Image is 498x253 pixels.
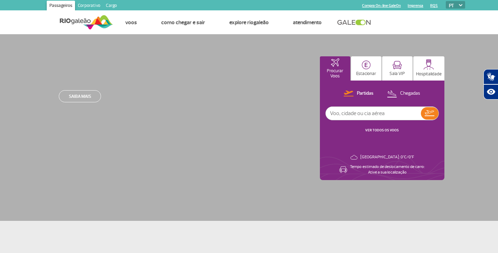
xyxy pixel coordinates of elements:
button: Hospitalidade [413,56,444,81]
p: Partidas [357,90,373,97]
img: carParkingHome.svg [362,60,371,69]
button: Sala VIP [382,56,413,81]
button: Abrir recursos assistivos. [483,84,498,100]
a: Compra On-line GaleOn [362,3,401,8]
p: Sala VIP [389,71,405,76]
a: Corporativo [75,1,103,12]
a: Cargo [103,1,120,12]
button: Procurar Voos [320,56,350,81]
input: Voo, cidade ou cia aérea [326,107,421,120]
img: hospitality.svg [423,59,434,70]
button: VER TODOS OS VOOS [363,128,401,133]
p: Hospitalidade [416,72,442,77]
div: Plugin de acessibilidade da Hand Talk. [483,69,498,100]
a: Como chegar e sair [161,19,205,26]
p: Estacionar [356,71,376,76]
a: Voos [125,19,137,26]
a: RQS [430,3,438,8]
button: Estacionar [351,56,381,81]
a: Saiba mais [59,90,101,102]
a: Passageiros [47,1,75,12]
a: Imprensa [408,3,423,8]
p: Chegadas [400,90,420,97]
p: [GEOGRAPHIC_DATA]: 0°C/0°F [360,154,414,160]
a: Explore RIOgaleão [229,19,269,26]
img: vipRoom.svg [393,61,402,69]
button: Chegadas [385,89,422,98]
p: Tempo estimado de deslocamento de carro: Ative a sua localização [350,164,425,175]
img: airplaneHomeActive.svg [331,58,339,67]
button: Abrir tradutor de língua de sinais. [483,69,498,84]
p: Procurar Voos [323,68,347,79]
a: Atendimento [293,19,322,26]
a: VER TODOS OS VOOS [365,128,399,132]
button: Partidas [342,89,376,98]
